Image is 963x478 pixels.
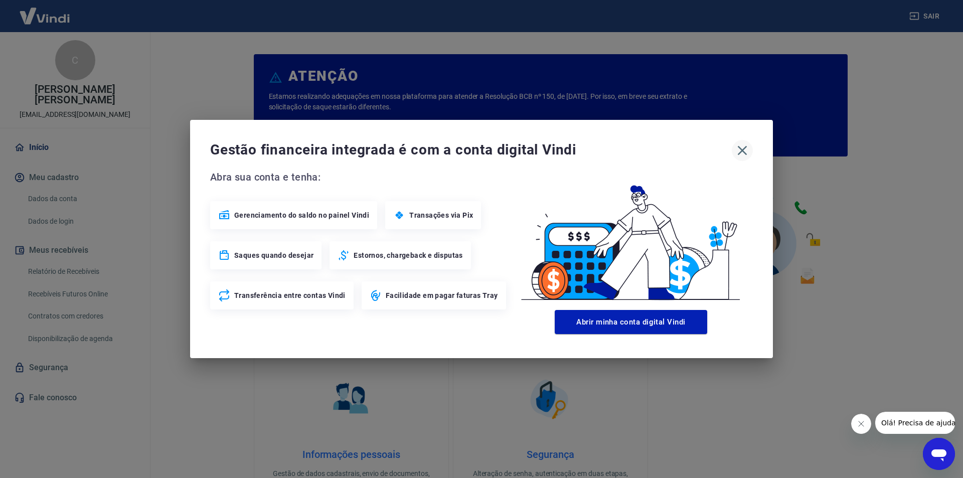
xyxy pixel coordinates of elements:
span: Gestão financeira integrada é com a conta digital Vindi [210,140,732,160]
span: Gerenciamento do saldo no painel Vindi [234,210,369,220]
iframe: Botão para abrir a janela de mensagens [923,438,955,470]
span: Transferência entre contas Vindi [234,290,346,300]
img: Good Billing [509,169,753,306]
button: Abrir minha conta digital Vindi [555,310,707,334]
span: Transações via Pix [409,210,473,220]
iframe: Mensagem da empresa [875,412,955,434]
span: Olá! Precisa de ajuda? [6,7,84,15]
iframe: Fechar mensagem [851,414,871,434]
span: Estornos, chargeback e disputas [354,250,462,260]
span: Abra sua conta e tenha: [210,169,509,185]
span: Saques quando desejar [234,250,313,260]
span: Facilidade em pagar faturas Tray [386,290,498,300]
